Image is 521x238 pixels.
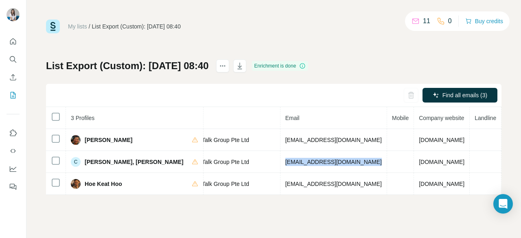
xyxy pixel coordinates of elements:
[419,159,464,165] span: [DOMAIN_NAME]
[7,88,20,103] button: My lists
[7,8,20,21] img: Avatar
[285,137,382,143] span: [EMAIL_ADDRESS][DOMAIN_NAME]
[419,181,464,187] span: [DOMAIN_NAME]
[68,23,87,30] a: My lists
[71,179,81,189] img: Avatar
[465,15,503,27] button: Buy credits
[46,59,209,72] h1: List Export (Custom): [DATE] 08:40
[187,180,249,188] span: BreadTalk Group Pte Ltd
[285,159,382,165] span: [EMAIL_ADDRESS][DOMAIN_NAME]
[7,70,20,85] button: Enrich CSV
[92,22,181,31] div: List Export (Custom): [DATE] 08:40
[7,126,20,140] button: Use Surfe on LinkedIn
[89,22,90,31] li: /
[71,157,81,167] div: C
[7,52,20,67] button: Search
[187,158,249,166] span: BreadTalk Group Pte Ltd
[493,194,513,214] div: Open Intercom Messenger
[71,115,94,121] span: 3 Profiles
[7,179,20,194] button: Feedback
[285,115,300,121] span: Email
[187,136,249,144] span: BreadTalk Group Pte Ltd
[216,59,229,72] button: actions
[7,162,20,176] button: Dashboard
[392,115,409,121] span: Mobile
[419,115,464,121] span: Company website
[7,144,20,158] button: Use Surfe API
[422,88,497,103] button: Find all emails (3)
[85,158,184,166] span: [PERSON_NAME], [PERSON_NAME]
[448,16,452,26] p: 0
[423,16,430,26] p: 11
[46,20,60,33] img: Surfe Logo
[252,61,309,71] div: Enrichment is done
[442,91,487,99] span: Find all emails (3)
[85,180,122,188] span: Hoe Keat Hoo
[85,136,132,144] span: [PERSON_NAME]
[419,137,464,143] span: [DOMAIN_NAME]
[285,181,382,187] span: [EMAIL_ADDRESS][DOMAIN_NAME]
[475,115,496,121] span: Landline
[7,34,20,49] button: Quick start
[71,135,81,145] img: Avatar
